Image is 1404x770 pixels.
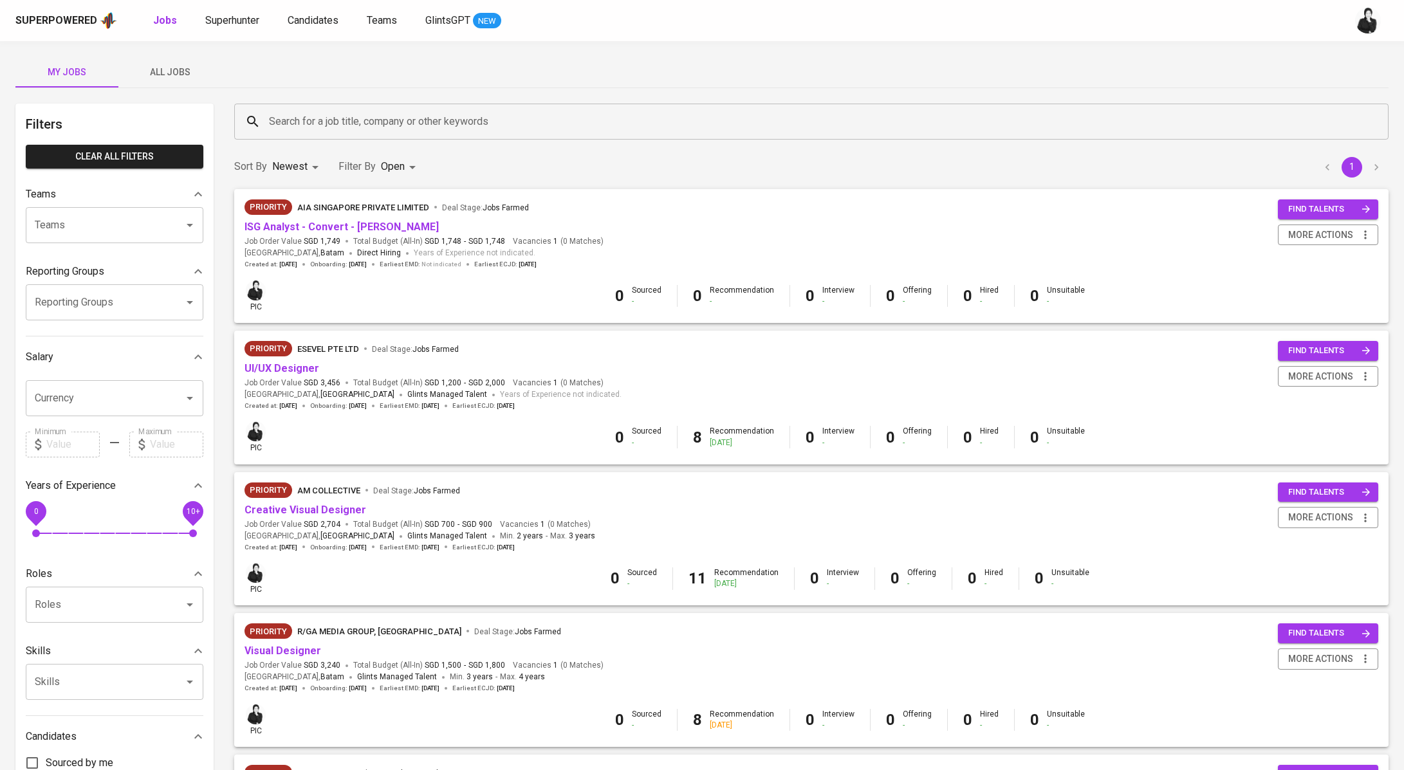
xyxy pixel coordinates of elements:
span: Vacancies ( 0 Matches ) [513,378,604,389]
span: [GEOGRAPHIC_DATA] , [245,530,394,543]
span: Earliest ECJD : [474,260,537,269]
div: pic [245,420,267,454]
span: 3 years [569,531,595,540]
span: [DATE] [421,684,439,693]
div: Sourced [632,426,661,448]
div: Offering [907,567,936,589]
div: Salary [26,344,203,370]
img: medwi@glints.com [246,280,266,300]
span: Priority [245,342,292,355]
div: Interview [822,285,854,307]
nav: pagination navigation [1315,157,1389,178]
b: 0 [611,569,620,587]
div: Interview [827,567,859,589]
div: Recommendation [710,426,774,448]
button: find talents [1278,482,1378,502]
span: SGD 900 [462,519,492,530]
span: [DATE] [349,684,367,693]
div: Skills [26,638,203,664]
img: app logo [100,11,117,30]
button: Open [181,293,199,311]
span: Earliest ECJD : [452,684,515,693]
div: Teams [26,181,203,207]
div: Sourced [632,709,661,731]
span: Total Budget (All-In) [353,378,505,389]
span: Onboarding : [310,684,367,693]
span: Glints Managed Talent [407,531,487,540]
b: 0 [963,711,972,729]
span: Clear All filters [36,149,193,165]
a: Visual Designer [245,645,321,657]
span: Total Budget (All-In) [353,519,492,530]
span: [DATE] [349,260,367,269]
img: medwi@glints.com [246,704,266,724]
div: - [627,578,657,589]
span: 3 years [466,672,493,681]
a: Creative Visual Designer [245,504,366,516]
span: 0 [33,506,38,515]
b: 0 [963,287,972,305]
span: [DATE] [421,543,439,552]
span: R/GA MEDIA GROUP, [GEOGRAPHIC_DATA] [297,627,461,636]
span: SGD 3,240 [304,660,340,671]
span: SGD 1,749 [304,236,340,247]
b: 11 [688,569,707,587]
span: Open [381,160,405,172]
div: - [980,296,999,307]
div: Roles [26,561,203,587]
span: Deal Stage : [373,486,460,495]
div: - [1047,296,1085,307]
span: [DATE] [279,401,297,410]
div: [DATE] [710,437,774,448]
button: Open [181,596,199,614]
div: pic [245,279,267,313]
span: Total Budget (All-In) [353,660,505,671]
p: Filter By [338,159,376,174]
div: Unsuitable [1047,285,1085,307]
span: [DATE] [279,543,297,552]
h6: Filters [26,114,203,134]
span: Created at : [245,543,297,552]
b: 0 [886,287,895,305]
a: GlintsGPT NEW [425,13,501,29]
span: 1 [539,519,545,530]
div: Hired [980,709,999,731]
b: 0 [886,711,895,729]
b: 0 [968,569,977,587]
span: [DATE] [349,401,367,410]
span: Min. [450,672,493,681]
a: Teams [367,13,400,29]
span: AM Collective [297,486,360,495]
button: find talents [1278,623,1378,643]
span: Priority [245,201,292,214]
span: Jobs Farmed [483,203,529,212]
span: SGD 3,456 [304,378,340,389]
img: medwi@glints.com [1355,8,1381,33]
span: Glints Managed Talent [407,390,487,399]
span: - [464,236,466,247]
span: find talents [1288,202,1371,217]
div: New Job received from Demand Team [245,623,292,639]
span: 1 [551,660,558,671]
div: [DATE] [714,578,779,589]
div: pic [245,562,267,595]
span: Created at : [245,684,297,693]
span: Job Order Value [245,378,340,389]
img: medwi@glints.com [246,563,266,583]
span: Jobs Farmed [515,627,561,636]
a: UI/UX Designer [245,362,319,374]
span: Glints Managed Talent [357,672,437,681]
p: Years of Experience [26,478,116,493]
div: Offering [903,426,932,448]
span: [GEOGRAPHIC_DATA] , [245,671,344,684]
b: 0 [1030,711,1039,729]
span: - [546,530,548,543]
div: [DATE] [710,720,774,731]
p: Salary [26,349,53,365]
button: page 1 [1342,157,1362,178]
button: Open [181,389,199,407]
span: [GEOGRAPHIC_DATA] , [245,389,394,401]
div: - [822,296,854,307]
span: Created at : [245,260,297,269]
span: Created at : [245,401,297,410]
